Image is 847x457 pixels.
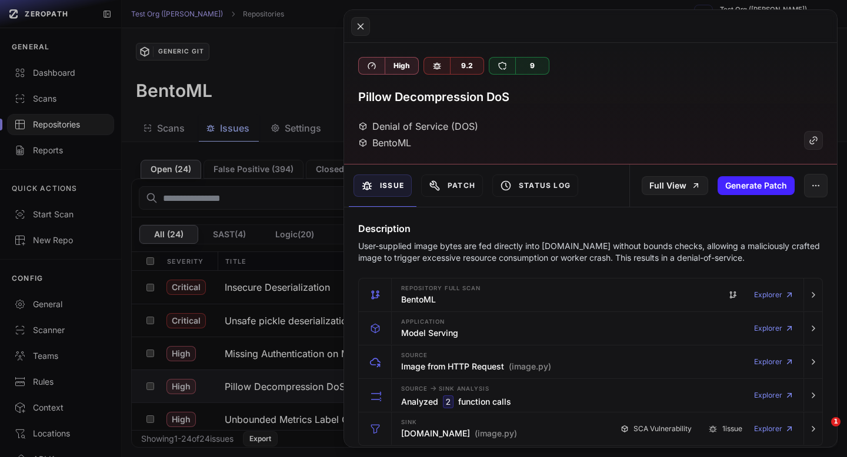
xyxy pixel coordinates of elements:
span: 1 [831,417,841,426]
h3: Analyzed function calls [401,395,511,408]
h3: Image from HTTP Request [401,361,551,372]
button: Source -> Sink Analysis Analyzed 2 function calls Explorer [359,379,822,412]
a: Explorer [754,417,794,441]
a: Explorer [754,283,794,307]
button: Application Model Serving Explorer [359,312,822,345]
h3: BentoML [401,294,436,305]
a: Explorer [754,384,794,407]
a: Explorer [754,317,794,340]
button: Repository Full scan BentoML Explorer [359,278,822,311]
span: SCA Vulnerability [633,424,692,434]
button: Status Log [492,174,578,197]
span: Repository Full scan [401,285,481,291]
h3: [DOMAIN_NAME] [401,428,517,439]
span: Source [401,352,428,358]
button: Sink [DOMAIN_NAME] (image.py) SCA Vulnerability 1issue Explorer [359,412,822,445]
code: 2 [443,395,453,408]
h3: Model Serving [401,327,458,339]
button: Generate Patch [718,176,795,195]
button: Source Image from HTTP Request (image.py) Explorer [359,345,822,378]
a: Full View [642,176,708,195]
span: -> [430,384,436,392]
p: User-supplied image bytes are fed directly into [DOMAIN_NAME] without bounds checks, allowing a m... [358,240,823,264]
span: Application [401,319,445,325]
span: (image.py) [475,428,517,439]
iframe: Intercom live chat [807,417,835,445]
span: Source Sink Analysis [401,384,489,393]
span: Sink [401,419,417,425]
button: Issue [354,174,412,197]
span: 1 issue [722,424,742,434]
h4: Description [358,221,823,236]
a: Explorer [754,350,794,374]
span: (image.py) [509,361,551,372]
div: BentoML [358,136,411,150]
button: Patch [421,174,483,197]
